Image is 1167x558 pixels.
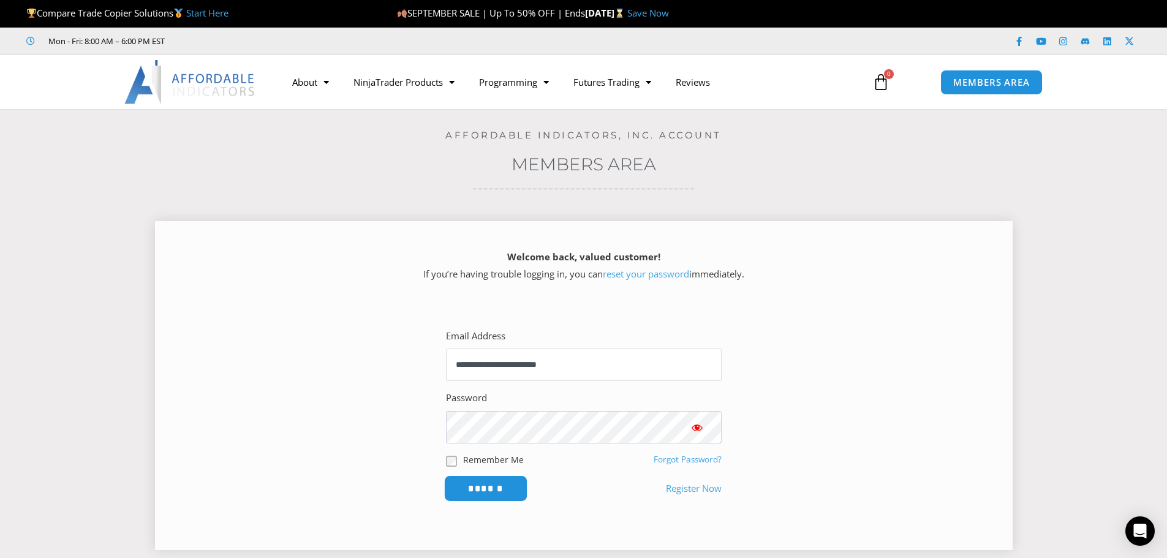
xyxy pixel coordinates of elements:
a: reset your password [603,268,689,280]
a: MEMBERS AREA [940,70,1043,95]
span: Mon - Fri: 8:00 AM – 6:00 PM EST [45,34,165,48]
label: Password [446,390,487,407]
img: 🏆 [27,9,36,18]
div: Open Intercom Messenger [1125,516,1155,546]
img: ⌛ [615,9,624,18]
label: Remember Me [463,453,524,466]
button: Show password [673,411,722,443]
a: Save Now [627,7,669,19]
span: MEMBERS AREA [953,78,1030,87]
a: Programming [467,68,561,96]
nav: Menu [280,68,858,96]
a: Start Here [186,7,228,19]
span: SEPTEMBER SALE | Up To 50% OFF | Ends [397,7,585,19]
a: 0 [854,64,908,100]
iframe: Customer reviews powered by Trustpilot [182,35,366,47]
img: LogoAI | Affordable Indicators – NinjaTrader [124,60,256,104]
strong: [DATE] [585,7,627,19]
label: Email Address [446,328,505,345]
span: 0 [884,69,894,79]
strong: Welcome back, valued customer! [507,251,660,263]
a: Affordable Indicators, Inc. Account [445,129,722,141]
span: Compare Trade Copier Solutions [26,7,228,19]
a: Futures Trading [561,68,663,96]
a: Forgot Password? [654,454,722,465]
p: If you’re having trouble logging in, you can immediately. [176,249,991,283]
a: Register Now [666,480,722,497]
a: Members Area [512,154,656,175]
a: Reviews [663,68,722,96]
img: 🍂 [398,9,407,18]
a: NinjaTrader Products [341,68,467,96]
img: 🥇 [174,9,183,18]
a: About [280,68,341,96]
